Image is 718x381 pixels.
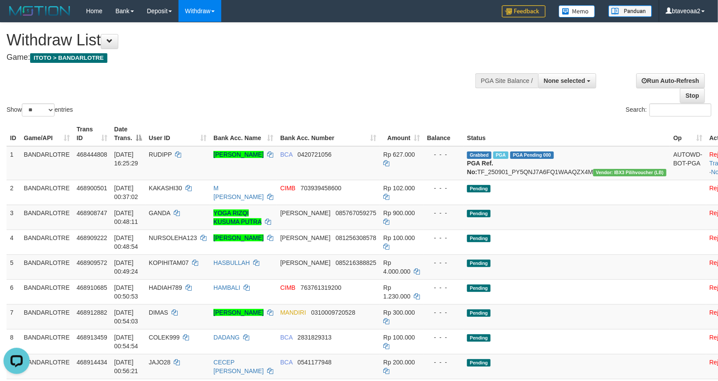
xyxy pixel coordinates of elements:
span: BCA [280,151,292,158]
span: [DATE] 00:37:02 [114,185,138,200]
span: CIMB [280,284,295,291]
span: RUDIPP [149,151,172,158]
img: Button%20Memo.svg [559,5,595,17]
th: Amount: activate to sort column ascending [380,121,423,146]
th: Bank Acc. Name: activate to sort column ascending [210,121,277,146]
span: 468900501 [77,185,107,192]
td: 8 [7,329,21,354]
span: Pending [467,260,491,267]
td: AUTOWD-BOT-PGA [670,146,706,180]
td: BANDARLOTRE [21,304,73,329]
td: BANDARLOTRE [21,329,73,354]
span: Copy 085767059275 to clipboard [336,209,376,216]
div: - - - [427,358,460,367]
td: BANDARLOTRE [21,180,73,205]
div: PGA Site Balance / [475,73,538,88]
th: Bank Acc. Number: activate to sort column ascending [277,121,380,146]
th: ID [7,121,21,146]
span: Rp 4.000.000 [383,259,410,275]
select: Showentries [22,103,55,117]
span: MANDIRI [280,309,306,316]
span: Pending [467,285,491,292]
span: 468912882 [77,309,107,316]
div: - - - [427,209,460,217]
td: BANDARLOTRE [21,254,73,279]
span: [DATE] 00:50:53 [114,284,138,300]
th: Op: activate to sort column ascending [670,121,706,146]
span: JAJO28 [149,359,171,366]
span: [DATE] 00:49:24 [114,259,138,275]
th: Status [464,121,670,146]
span: BCA [280,359,292,366]
th: Game/API: activate to sort column ascending [21,121,73,146]
span: Pending [467,185,491,192]
span: Rp 102.000 [383,185,415,192]
span: PGA Pending [510,151,554,159]
h4: Game: [7,53,470,62]
span: [DATE] 00:48:54 [114,234,138,250]
a: CECEP [PERSON_NAME] [213,359,264,374]
span: Rp 100.000 [383,334,415,341]
td: BANDARLOTRE [21,230,73,254]
th: Balance [423,121,464,146]
b: PGA Ref. No: [467,160,493,175]
th: Trans ID: activate to sort column ascending [73,121,111,146]
span: Pending [467,309,491,317]
td: BANDARLOTRE [21,279,73,304]
span: Copy 763761319200 to clipboard [301,284,341,291]
span: 468908747 [77,209,107,216]
span: Pending [467,359,491,367]
div: - - - [427,258,460,267]
td: BANDARLOTRE [21,146,73,180]
span: COLEK999 [149,334,180,341]
span: Rp 200.000 [383,359,415,366]
span: 468910685 [77,284,107,291]
span: 468444808 [77,151,107,158]
span: Pending [467,235,491,242]
a: [PERSON_NAME] [213,151,264,158]
div: - - - [427,333,460,342]
div: - - - [427,184,460,192]
a: Run Auto-Refresh [636,73,705,88]
a: YOGA RIZQI KUSUMA PUTRA [213,209,261,225]
button: None selected [538,73,596,88]
span: [PERSON_NAME] [280,259,330,266]
span: Rp 627.000 [383,151,415,158]
div: - - - [427,150,460,159]
span: [DATE] 00:48:11 [114,209,138,225]
span: Rp 900.000 [383,209,415,216]
span: [PERSON_NAME] [280,234,330,241]
span: Copy 2831829313 to clipboard [298,334,332,341]
span: BCA [280,334,292,341]
th: User ID: activate to sort column ascending [145,121,210,146]
div: - - - [427,233,460,242]
span: Pending [467,334,491,342]
span: GANDA [149,209,170,216]
span: 468913459 [77,334,107,341]
span: [PERSON_NAME] [280,209,330,216]
a: [PERSON_NAME] [213,309,264,316]
span: CIMB [280,185,295,192]
a: HAMBALI [213,284,240,291]
h1: Withdraw List [7,31,470,49]
img: panduan.png [608,5,652,17]
span: DIMAS [149,309,168,316]
td: 5 [7,254,21,279]
td: TF_250901_PY5QNJ7A6FQ1WAAQZX4M [464,146,670,180]
span: None selected [544,77,585,84]
span: Copy 0541177948 to clipboard [298,359,332,366]
span: Rp 100.000 [383,234,415,241]
span: Rp 300.000 [383,309,415,316]
span: Copy 0420721056 to clipboard [298,151,332,158]
a: DADANG [213,334,240,341]
a: M [PERSON_NAME] [213,185,264,200]
img: Feedback.jpg [502,5,546,17]
span: 468914434 [77,359,107,366]
span: [DATE] 00:54:03 [114,309,138,325]
button: Open LiveChat chat widget [3,3,30,30]
td: 1 [7,146,21,180]
span: [DATE] 00:56:21 [114,359,138,374]
span: Pending [467,210,491,217]
span: Copy 703939458600 to clipboard [301,185,341,192]
label: Show entries [7,103,73,117]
